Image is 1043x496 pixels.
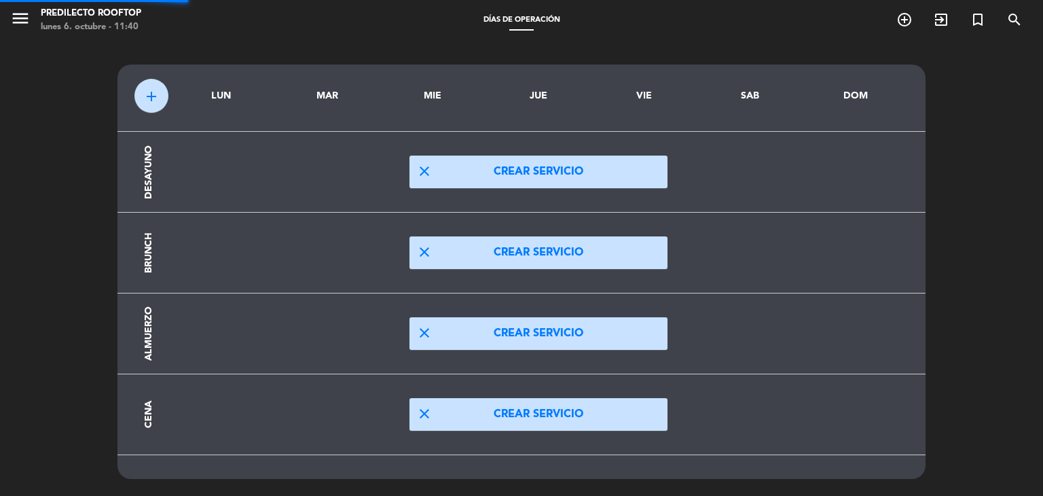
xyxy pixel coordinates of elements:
[141,306,157,361] div: Almuerzo
[933,12,949,28] i: exit_to_app
[970,12,986,28] i: turned_in_not
[416,325,433,341] span: close
[390,88,475,104] div: MIE
[416,406,433,422] span: close
[477,16,567,24] span: Días de Operación
[41,20,141,34] div: lunes 6. octubre - 11:40
[1006,12,1023,28] i: search
[602,88,687,104] div: VIE
[813,88,898,104] div: DOM
[141,145,157,199] div: Desayuno
[409,156,667,188] button: closeCrear servicio
[496,88,581,104] div: JUE
[409,317,667,350] button: closeCrear servicio
[285,88,370,104] div: MAR
[409,398,667,431] button: closeCrear servicio
[409,236,667,269] button: closeCrear servicio
[896,12,913,28] i: add_circle_outline
[41,7,141,20] div: Predilecto Rooftop
[416,163,433,179] span: close
[179,88,264,104] div: LUN
[143,88,160,105] span: add
[141,232,157,273] div: Brunch
[10,8,31,33] button: menu
[141,401,157,428] div: Cena
[708,88,793,104] div: SAB
[10,8,31,29] i: menu
[416,244,433,260] span: close
[134,79,168,113] button: add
